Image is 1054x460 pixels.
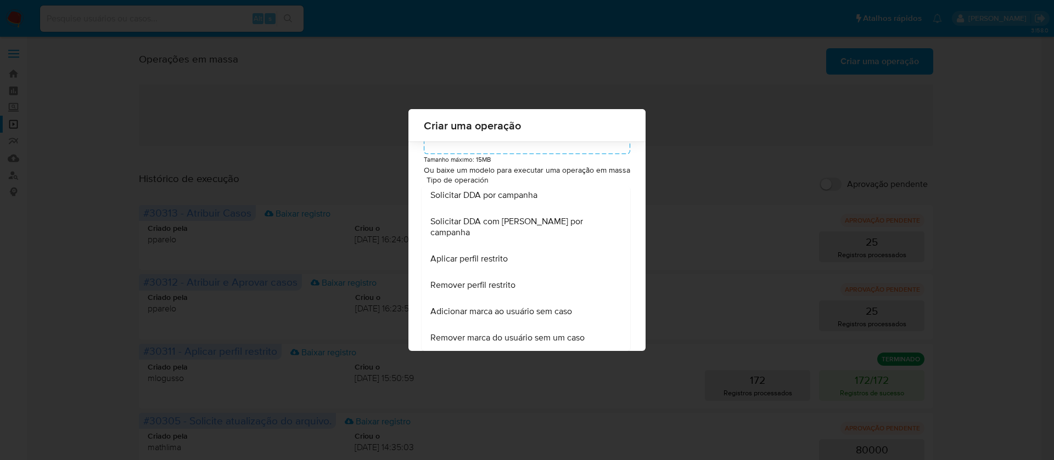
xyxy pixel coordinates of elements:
span: Solicitar DDA por campanha [430,190,537,201]
span: Solicitar DDA com [PERSON_NAME] por campanha [430,216,615,238]
span: Criar uma operação [424,120,630,131]
span: Remover marca do usuário sem um caso [430,332,585,343]
small: Tamanho máximo: 15MB [424,155,491,164]
span: Tipo de operación [427,176,633,184]
p: Ou baixe um modelo para executar uma operação em massa [424,165,630,176]
span: Adicionar marca ao usuário sem caso [430,306,572,317]
span: Remover perfil restrito [430,280,515,291]
span: Aplicar perfil restrito [430,253,508,264]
